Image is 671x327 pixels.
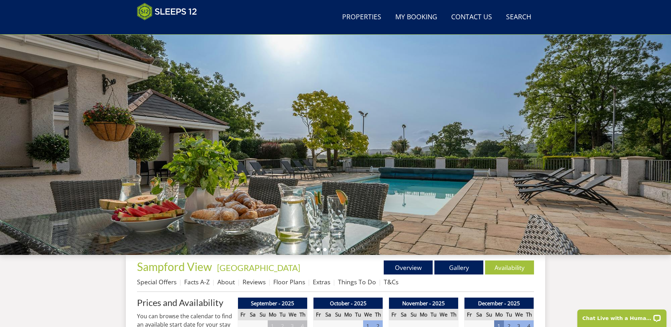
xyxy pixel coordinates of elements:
[313,309,323,320] th: Fr
[313,278,330,286] a: Extras
[464,298,534,309] th: December - 2025
[134,25,207,30] iframe: Customer reviews powered by Trustpilot
[428,309,438,320] th: Tu
[243,278,266,286] a: Reviews
[448,309,458,320] th: Th
[333,309,343,320] th: Su
[419,309,428,320] th: Mo
[288,309,297,320] th: We
[399,309,409,320] th: Sa
[277,309,287,320] th: Tu
[573,305,671,327] iframe: LiveChat chat widget
[339,9,384,25] a: Properties
[384,260,433,274] a: Overview
[137,260,212,273] span: Sampford View
[464,309,474,320] th: Fr
[313,298,383,309] th: October - 2025
[137,278,176,286] a: Special Offers
[439,309,448,320] th: We
[137,260,214,273] a: Sampford View
[448,9,495,25] a: Contact Us
[214,263,300,273] span: -
[494,309,504,320] th: Mo
[485,260,534,274] a: Availability
[323,309,333,320] th: Sa
[409,309,418,320] th: Su
[389,298,459,309] th: November - 2025
[484,309,494,320] th: Su
[217,278,235,286] a: About
[137,3,197,20] img: Sleeps 12
[338,278,376,286] a: Things To Do
[514,309,524,320] th: We
[373,309,383,320] th: Th
[238,309,248,320] th: Fr
[248,309,258,320] th: Sa
[353,309,363,320] th: Tu
[389,309,399,320] th: Fr
[343,309,353,320] th: Mo
[268,309,277,320] th: Mo
[258,309,267,320] th: Su
[273,278,305,286] a: Floor Plans
[297,309,307,320] th: Th
[238,298,308,309] th: September - 2025
[474,309,484,320] th: Sa
[217,263,300,273] a: [GEOGRAPHIC_DATA]
[184,278,210,286] a: Facts A-Z
[503,9,534,25] a: Search
[363,309,373,320] th: We
[524,309,534,320] th: Th
[392,9,440,25] a: My Booking
[384,278,398,286] a: T&Cs
[434,260,483,274] a: Gallery
[504,309,514,320] th: Tu
[137,298,232,307] a: Prices and Availability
